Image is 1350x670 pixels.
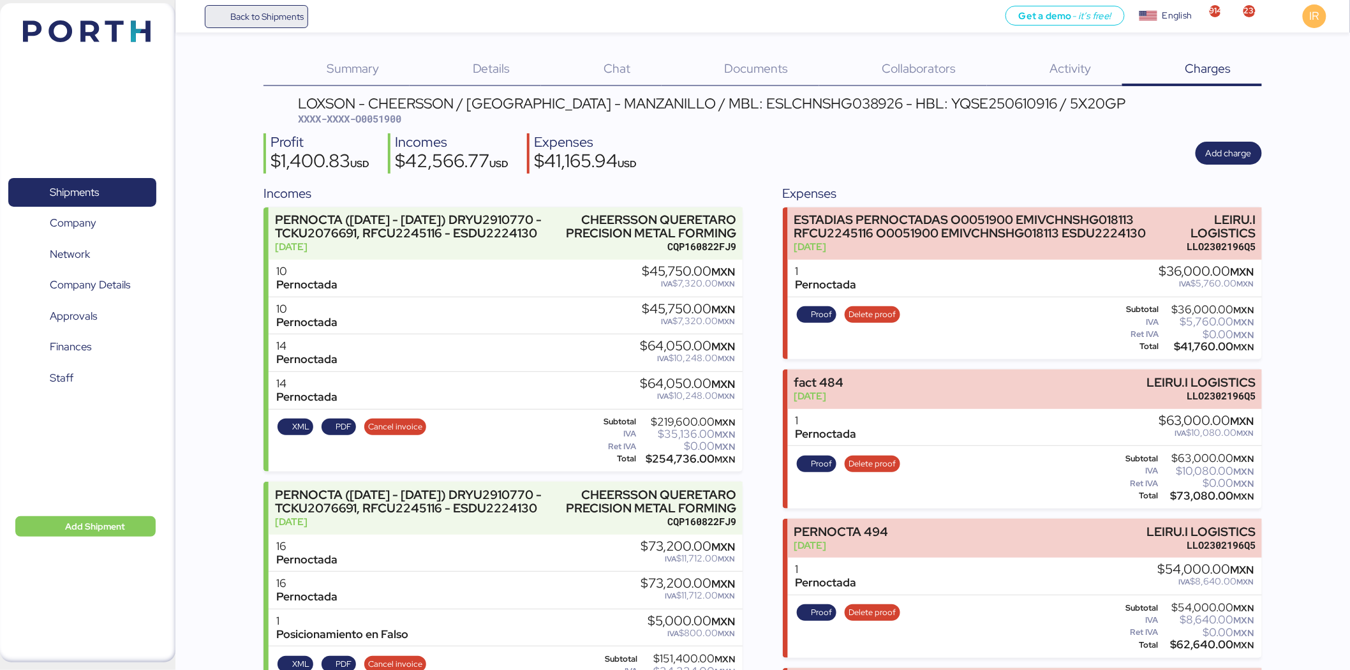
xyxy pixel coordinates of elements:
span: MXN [715,653,735,665]
div: $219,600.00 [639,417,736,427]
span: IVA [661,279,672,289]
span: USD [618,158,637,170]
span: MXN [715,441,735,452]
span: IVA [1175,428,1187,438]
span: MXN [1234,478,1254,489]
div: 1 [276,614,408,628]
span: IVA [665,591,676,601]
span: PDF [336,420,352,434]
div: PERNOCTA ([DATE] - [DATE]) DRYU2910770 - TCKU2076691, RFCU2245116 - ESDU2224130 [275,213,557,240]
span: IVA [665,554,676,564]
div: IVA [597,429,637,438]
span: Company Details [50,276,130,294]
div: $0.00 [1161,479,1254,488]
span: MXN [718,554,735,564]
div: LEIRU.I LOGISTICS [1146,376,1256,389]
span: Back to Shipments [230,9,304,24]
span: MXN [711,614,735,629]
div: CQP160822FJ9 [563,515,736,528]
div: $254,736.00 [639,454,736,464]
a: Back to Shipments [205,5,309,28]
span: IVA [1180,279,1191,289]
div: Total [1116,342,1159,351]
span: MXN [1234,639,1254,651]
a: Finances [8,332,156,362]
div: Ret IVA [597,442,637,451]
span: Proof [812,308,833,322]
span: MXN [1237,428,1254,438]
span: Summary [327,60,379,77]
span: MXN [711,540,735,554]
button: Add charge [1196,142,1262,165]
span: MXN [711,302,735,316]
button: XML [278,419,313,435]
div: PERNOCTA 494 [794,525,888,539]
span: Shipments [50,183,99,202]
div: Pernoctada [796,576,857,590]
span: MXN [1231,265,1254,279]
div: Incomes [263,184,743,203]
div: $41,165.94 [534,152,637,174]
div: CQP160822FJ9 [563,240,736,253]
button: Proof [797,456,836,472]
span: Collaborators [882,60,956,77]
div: [DATE] [275,240,557,253]
div: $45,750.00 [642,302,735,316]
div: $5,760.00 [1162,317,1254,327]
div: [DATE] [794,389,843,403]
div: 16 [276,540,337,553]
div: LLO2302196Q5 [1146,389,1256,403]
span: USD [350,158,369,170]
div: $7,320.00 [642,316,735,326]
div: LLO2302196Q5 [1187,240,1256,253]
div: $10,248.00 [640,391,735,401]
span: Finances [50,338,91,356]
span: Delete proof [849,457,896,471]
button: Delete proof [845,604,900,621]
div: Pernoctada [276,353,337,366]
div: LEIRU.I LOGISTICS [1146,525,1256,539]
div: CHEERSSON QUERETARO PRECISION METAL FORMING [563,213,736,240]
button: PDF [322,419,356,435]
div: Total [1116,641,1159,650]
div: Pernoctada [276,590,337,604]
div: $151,400.00 [641,654,736,664]
div: fact 484 [794,376,843,389]
span: MXN [1231,414,1254,428]
span: USD [489,158,508,170]
span: Add charge [1206,145,1252,161]
span: MXN [711,265,735,279]
div: $35,136.00 [639,429,736,439]
div: $41,760.00 [1162,342,1254,352]
div: Total [597,454,637,463]
div: IVA [1116,318,1159,327]
div: $36,000.00 [1162,305,1254,315]
span: MXN [718,591,735,601]
span: IVA [657,391,669,401]
div: Expenses [534,133,637,152]
div: [DATE] [275,515,557,528]
div: Incomes [395,133,508,152]
a: Approvals [8,302,156,331]
span: MXN [1234,453,1254,465]
div: $36,000.00 [1159,265,1254,279]
span: MXN [715,454,735,465]
div: [DATE] [794,240,1180,253]
div: $64,050.00 [640,339,735,354]
div: 14 [276,339,337,353]
div: Subtotal [1116,604,1159,613]
span: XXXX-XXXX-O0051900 [298,112,401,125]
button: Delete proof [845,456,900,472]
span: MXN [1234,491,1254,502]
div: 10 [276,302,337,316]
span: Proof [812,606,833,620]
div: 10 [276,265,337,278]
span: MXN [1234,614,1254,626]
div: $10,080.00 [1161,466,1254,476]
div: $800.00 [648,629,735,638]
span: Company [50,214,96,232]
div: $8,640.00 [1158,577,1254,586]
div: $73,200.00 [641,577,735,591]
span: MXN [718,279,735,289]
button: Add Shipment [15,516,156,537]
